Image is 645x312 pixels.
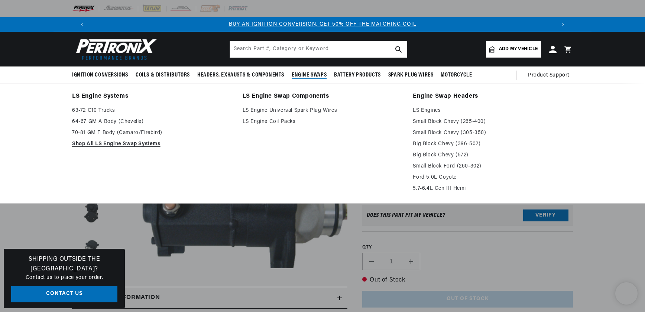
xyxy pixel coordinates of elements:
span: Product Support [528,71,569,79]
span: Add my vehicle [499,46,538,53]
button: Load image 4 in gallery view [72,234,109,272]
a: LS Engine Universal Spark Plug Wires [243,106,403,115]
a: Small Block Chevy (305-350) [413,129,573,137]
a: LS Engine Coil Packs [243,117,403,126]
a: BUY AN IGNITION CONVERSION, GET 50% OFF THE MATCHING COIL [229,22,417,27]
span: Coils & Distributors [136,71,190,79]
a: Contact Us [11,286,117,303]
a: 70-81 GM F Body (Camaro/Firebird) [72,129,232,137]
a: LS Engines [413,106,573,115]
p: Out of Stock [362,276,573,285]
span: Spark Plug Wires [388,71,434,79]
p: Contact us to place your order. [11,274,117,282]
a: LS Engine Swap Components [243,91,403,102]
a: Small Block Chevy (265-400) [413,117,573,126]
div: Announcement [90,20,555,29]
a: 63-72 C10 Trucks [72,106,232,115]
summary: Battery Products [330,66,385,84]
span: Ignition Conversions [72,71,128,79]
a: 64-67 GM A Body (Chevelle) [72,117,232,126]
label: QTY [362,244,573,251]
a: Big Block Chevy (572) [413,151,573,160]
summary: Additional information [72,287,347,309]
summary: Spark Plug Wires [385,66,437,84]
h3: Shipping Outside the [GEOGRAPHIC_DATA]? [11,255,117,274]
div: Does This part fit My vehicle? [367,212,445,218]
summary: Engine Swaps [288,66,330,84]
span: Headers, Exhausts & Components [197,71,284,79]
summary: Motorcycle [437,66,476,84]
input: Search Part #, Category or Keyword [230,41,407,58]
a: Ford 5.0L Coyote [413,173,573,182]
button: Verify [523,209,568,221]
button: Translation missing: en.sections.announcements.next_announcement [555,17,570,32]
a: Engine Swap Headers [413,91,573,102]
span: Motorcycle [441,71,472,79]
summary: Coils & Distributors [132,66,194,84]
slideshow-component: Translation missing: en.sections.announcements.announcement_bar [54,17,591,32]
img: Pertronix [72,36,158,62]
button: search button [390,41,407,58]
a: Small Block Ford (260-302) [413,162,573,171]
a: Big Block Chevy (396-502) [413,140,573,149]
a: Add my vehicle [486,41,541,58]
summary: Product Support [528,66,573,84]
span: Battery Products [334,71,381,79]
summary: Headers, Exhausts & Components [194,66,288,84]
summary: Ignition Conversions [72,66,132,84]
a: 5.7-6.4L Gen III Hemi [413,184,573,193]
a: LS Engine Systems [72,91,232,102]
button: Translation missing: en.sections.announcements.previous_announcement [75,17,90,32]
a: Shop All LS Engine Swap Systems [72,140,232,149]
span: Engine Swaps [292,71,327,79]
div: 1 of 3 [90,20,555,29]
button: Load image 3 in gallery view [72,194,109,231]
